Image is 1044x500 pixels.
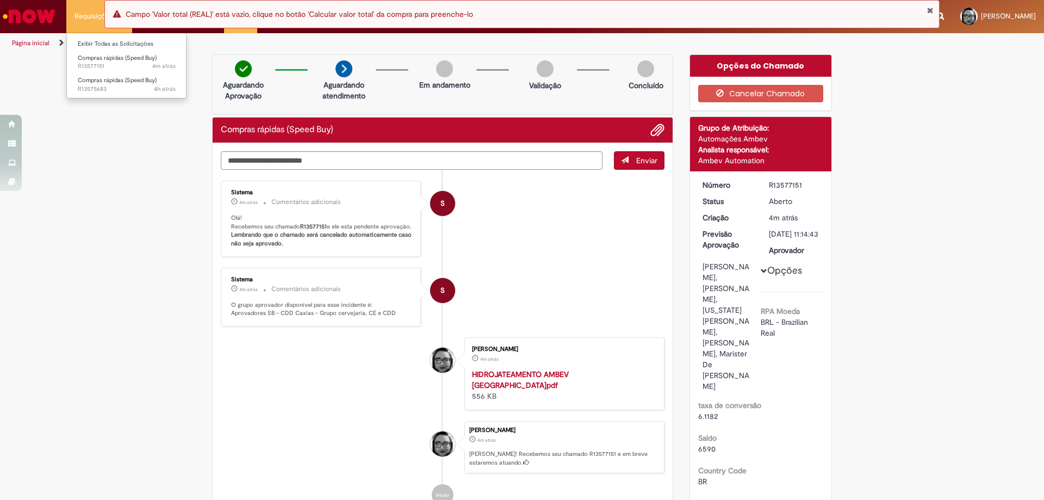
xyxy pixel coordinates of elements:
div: [PERSON_NAME] [469,427,658,434]
button: Fechar Notificação [927,6,934,15]
p: Aguardando atendimento [318,79,370,101]
p: O grupo aprovador disponível para esse incidente é: Aprovadores SB - CDD Caxias - Grupo cervejari... [231,301,412,318]
div: Ambev Automation [698,155,824,166]
dt: Aprovador [761,245,828,256]
button: Adicionar anexos [650,123,664,137]
p: Olá! Recebemos seu chamado e ele esta pendente aprovação. [231,214,412,248]
span: 6590 [698,444,716,454]
b: Saldo [698,433,717,443]
a: Página inicial [12,39,49,47]
dt: Criação [694,212,761,223]
b: taxa de conversão [698,400,761,410]
a: Aberto R13577151 : Compras rápidas (Speed Buy) [67,52,187,72]
b: Lembrando que o chamado será cancelado automaticamente caso não seja aprovado. [231,231,413,248]
ul: Requisições [66,33,187,98]
p: Concluído [629,80,663,91]
time: 29/09/2025 14:14:51 [239,286,258,293]
img: arrow-next.png [335,60,352,77]
dt: Status [694,196,761,207]
span: R13577151 [78,62,176,71]
span: 4h atrás [154,85,176,93]
span: 4m atrás [480,356,499,362]
time: 29/09/2025 14:14:43 [477,437,496,443]
img: img-circle-grey.png [537,60,554,77]
img: ServiceNow [1,5,57,27]
a: HIDROJATEAMENTO AMBEV [GEOGRAPHIC_DATA]pdf [472,369,569,390]
span: R13575683 [78,85,176,94]
time: 29/09/2025 10:24:53 [154,85,176,93]
div: [PERSON_NAME] [472,346,653,353]
span: 4m atrás [152,62,176,70]
div: Aberto [769,196,819,207]
span: Compras rápidas (Speed Buy) [78,54,157,62]
span: 4m atrás [477,437,496,443]
dt: Previsão Aprovação [694,229,761,250]
time: 29/09/2025 14:14:43 [769,213,798,223]
small: Comentários adicionais [271,285,341,294]
span: S [440,277,445,304]
b: RPA Moeda [761,306,800,316]
time: 29/09/2025 14:14:54 [239,199,258,206]
b: R13577151 [300,223,327,231]
time: 29/09/2025 14:14:28 [480,356,499,362]
div: Opções do Chamado [690,55,832,77]
span: Compras rápidas (Speed Buy) [78,76,157,84]
ul: Trilhas de página [8,33,688,53]
p: Em andamento [419,79,470,90]
div: Christiane Pires Martins De Lima [430,431,455,456]
div: Analista responsável: [698,144,824,155]
textarea: Digite sua mensagem aqui... [221,151,602,170]
a: Aberto R13575683 : Compras rápidas (Speed Buy) [67,75,187,95]
p: Aguardando Aprovação [217,79,270,101]
img: check-circle-green.png [235,60,252,77]
li: Christiane Pires Martins De Lima [221,421,664,473]
img: img-circle-grey.png [637,60,654,77]
div: System [430,278,455,303]
p: [PERSON_NAME]! Recebemos seu chamado R13577151 e em breve estaremos atuando. [469,450,658,467]
div: [PERSON_NAME], [PERSON_NAME], [US_STATE][PERSON_NAME], [PERSON_NAME], Marister De [PERSON_NAME] [703,261,753,392]
div: R13577151 [769,180,819,190]
span: Campo 'Valor total (REAL)' está vazio, clique no botão 'Calcular valor total' da compra para pree... [126,9,473,19]
span: 4m atrás [769,213,798,223]
span: 6.1182 [698,411,718,421]
span: S [440,190,445,217]
a: Exibir Todas as Solicitações [67,38,187,50]
img: img-circle-grey.png [436,60,453,77]
span: 4m atrás [239,286,258,293]
time: 29/09/2025 14:14:44 [152,62,176,70]
h2: Compras rápidas (Speed Buy) Histórico de tíquete [221,125,333,135]
span: BRL - Brazilian Real [761,317,810,338]
div: [DATE] 11:14:43 [769,229,819,239]
div: Sistema [231,276,412,283]
button: Enviar [614,151,664,170]
div: Sistema [231,189,412,196]
b: Country Code [698,466,747,476]
small: Comentários adicionais [271,197,341,207]
div: 556 KB [472,369,653,402]
span: [PERSON_NAME] [981,11,1036,21]
button: Cancelar Chamado [698,85,824,102]
div: Automações Ambev [698,133,824,144]
span: BR [698,477,707,486]
div: 29/09/2025 14:14:43 [769,212,819,223]
span: Enviar [636,156,657,165]
div: Christiane Pires Martins De Lima [430,348,455,373]
p: Validação [529,80,561,91]
span: 4m atrás [239,199,258,206]
dt: Número [694,180,761,190]
div: System [430,191,455,216]
span: Requisições [74,11,113,22]
div: Grupo de Atribuição: [698,122,824,133]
